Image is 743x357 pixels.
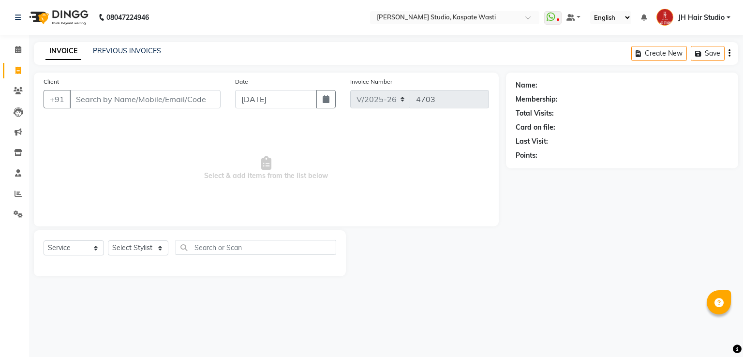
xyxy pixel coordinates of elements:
[70,90,221,108] input: Search by Name/Mobile/Email/Code
[45,43,81,60] a: INVOICE
[106,4,149,31] b: 08047224946
[350,77,392,86] label: Invoice Number
[516,108,554,119] div: Total Visits:
[93,46,161,55] a: PREVIOUS INVOICES
[44,77,59,86] label: Client
[516,80,537,90] div: Name:
[656,9,673,26] img: JH Hair Studio
[516,94,558,104] div: Membership:
[44,120,489,217] span: Select & add items from the list below
[176,240,336,255] input: Search or Scan
[516,122,555,133] div: Card on file:
[516,150,537,161] div: Points:
[631,46,687,61] button: Create New
[516,136,548,147] div: Last Visit:
[691,46,725,61] button: Save
[678,13,725,23] span: JH Hair Studio
[25,4,91,31] img: logo
[235,77,248,86] label: Date
[44,90,71,108] button: +91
